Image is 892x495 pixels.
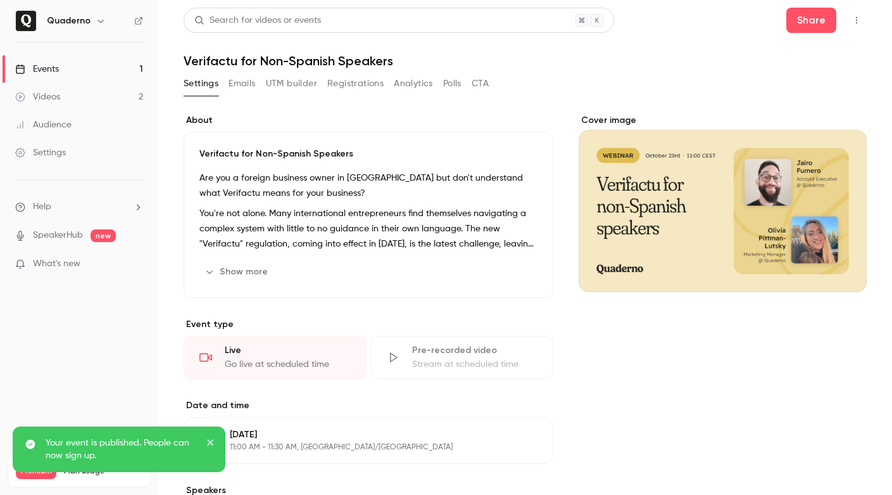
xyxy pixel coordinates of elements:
[199,170,537,201] p: Are you a foreign business owner in [GEOGRAPHIC_DATA] but don't understand what Verifactu means f...
[15,200,143,214] li: help-dropdown-opener
[266,74,317,94] button: UTM builder
[33,229,83,242] a: SpeakerHub
[91,229,116,242] span: new
[199,262,275,282] button: Show more
[15,146,66,159] div: Settings
[579,114,867,292] section: Cover image
[184,114,553,127] label: About
[16,11,36,31] img: Quaderno
[128,259,143,270] iframe: Noticeable Trigger
[225,344,350,357] div: Live
[225,358,350,371] div: Go live at scheduled time
[206,437,215,452] button: close
[199,206,537,252] p: You're not alone. Many international entrepreneurs find themselves navigating a complex system wi...
[472,74,489,94] button: CTA
[46,437,198,462] p: Your event is published. People can now sign up.
[230,428,486,441] p: [DATE]
[327,74,384,94] button: Registrations
[230,442,486,453] p: 11:00 AM - 11:30 AM, [GEOGRAPHIC_DATA]/[GEOGRAPHIC_DATA]
[443,74,462,94] button: Polls
[412,344,537,357] div: Pre-recorded video
[33,200,51,214] span: Help
[184,74,218,94] button: Settings
[15,63,59,75] div: Events
[184,336,366,379] div: LiveGo live at scheduled time
[184,53,867,68] h1: Verifactu for Non-Spanish Speakers
[47,15,91,27] h6: Quaderno
[412,358,537,371] div: Stream at scheduled time
[229,74,255,94] button: Emails
[394,74,433,94] button: Analytics
[33,257,80,271] span: What's new
[184,399,553,412] label: Date and time
[15,91,60,103] div: Videos
[184,318,553,331] p: Event type
[786,8,836,33] button: Share
[15,119,72,131] div: Audience
[194,14,321,27] div: Search for videos or events
[371,336,553,379] div: Pre-recorded videoStream at scheduled time
[579,114,867,127] label: Cover image
[199,148,537,160] p: Verifactu for Non-Spanish Speakers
